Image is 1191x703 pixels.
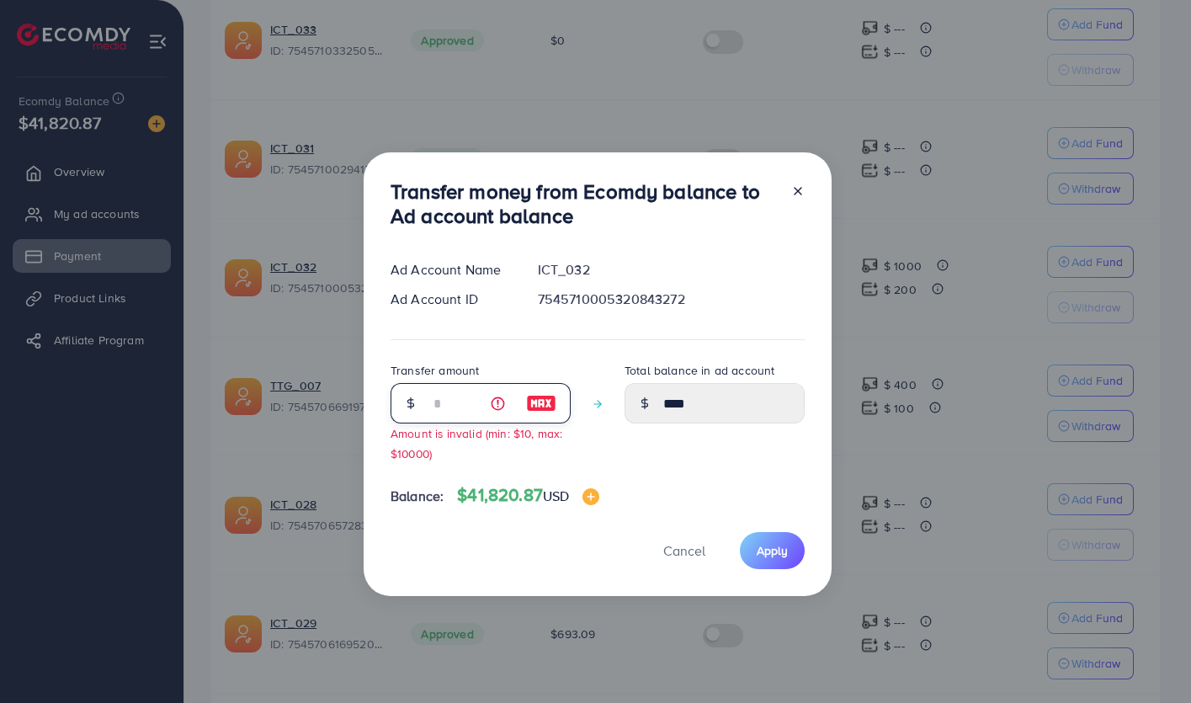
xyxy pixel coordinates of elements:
label: Total balance in ad account [625,362,774,379]
span: Cancel [663,541,705,560]
div: 7545710005320843272 [524,290,818,309]
button: Cancel [642,532,726,568]
iframe: Chat [1119,627,1178,690]
span: Balance: [391,487,444,506]
button: Apply [740,532,805,568]
h4: $41,820.87 [457,485,599,506]
small: Amount is invalid (min: $10, max: $10000) [391,425,562,461]
div: Ad Account Name [377,260,524,280]
span: USD [543,487,569,505]
img: image [582,488,599,505]
div: ICT_032 [524,260,818,280]
img: image [526,393,556,413]
h3: Transfer money from Ecomdy balance to Ad account balance [391,179,778,228]
span: Apply [757,542,788,559]
div: Ad Account ID [377,290,524,309]
label: Transfer amount [391,362,479,379]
